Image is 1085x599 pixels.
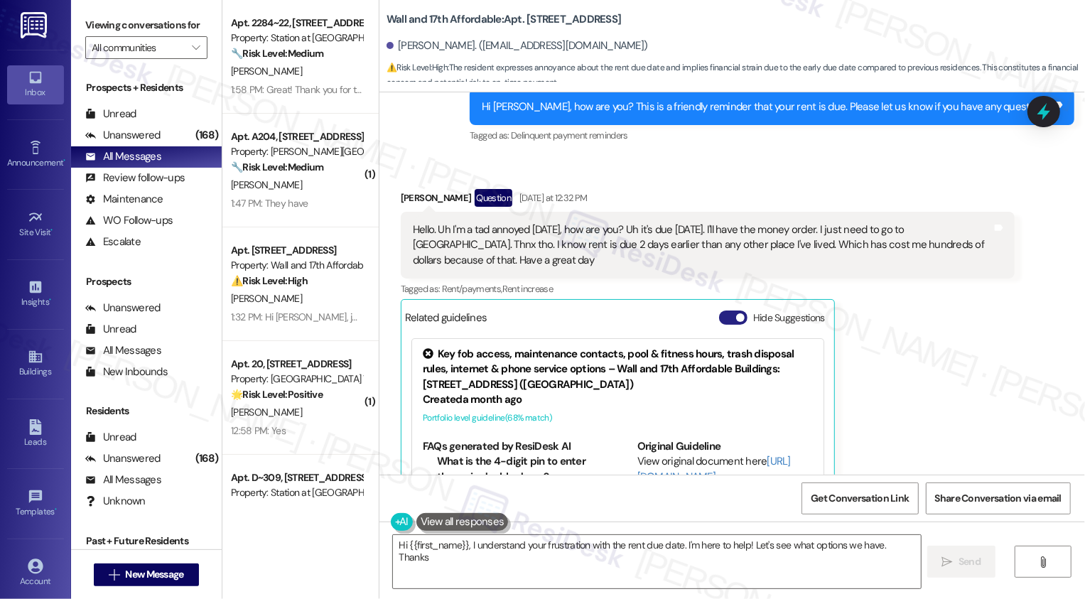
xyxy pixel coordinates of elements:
div: Hello. Uh I'm a tad annoyed [DATE], how are you? Uh it's due [DATE]. I'll have the money order. I... [413,222,992,268]
span: [PERSON_NAME] [231,292,302,305]
span: Get Conversation Link [811,491,909,506]
i:  [1038,556,1049,568]
b: Wall and 17th Affordable: Apt. [STREET_ADDRESS] [387,12,622,27]
div: Prospects [71,274,222,289]
div: Escalate [85,234,141,249]
div: Property: Station at [GEOGRAPHIC_DATA][PERSON_NAME] [231,485,362,500]
span: Delinquent payment reminders [511,129,628,141]
strong: 🔧 Risk Level: Medium [231,161,323,173]
div: Tagged as: [401,279,1015,299]
div: WO Follow-ups [85,213,173,228]
div: All Messages [85,473,161,487]
div: Apt. D~309, [STREET_ADDRESS] [231,470,362,485]
input: All communities [92,36,185,59]
div: Unread [85,322,136,337]
div: [PERSON_NAME] [401,189,1015,212]
a: Account [7,554,64,593]
span: [PERSON_NAME] [231,406,302,419]
div: Prospects + Residents [71,80,222,95]
div: Tagged as: [470,125,1074,146]
div: Unanswered [85,128,161,143]
span: • [55,504,57,514]
i:  [192,42,200,53]
div: View original document here [637,454,813,485]
a: Templates • [7,485,64,523]
span: [PERSON_NAME] [231,65,302,77]
strong: 🔧 Risk Level: Medium [231,47,323,60]
div: Review follow-ups [85,171,185,185]
span: Share Conversation via email [935,491,1062,506]
a: Inbox [7,65,64,104]
div: Created a month ago [423,392,813,407]
div: New Inbounds [85,365,168,379]
div: Apt. [STREET_ADDRESS] [231,243,362,258]
div: 12:58 PM: Yes [231,424,286,437]
a: Buildings [7,345,64,383]
strong: ⚠️ Risk Level: High [231,274,308,287]
div: (168) [192,448,222,470]
span: Rent increase [502,283,554,295]
span: New Message [125,567,183,582]
a: Leads [7,415,64,453]
div: 1:32 PM: Hi [PERSON_NAME], just wanted to let you know that the office received the check. You're... [231,311,871,323]
img: ResiDesk Logo [21,12,50,38]
div: Past + Future Residents [71,534,222,549]
span: Send [959,554,981,569]
span: • [49,295,51,305]
div: Property: [PERSON_NAME][GEOGRAPHIC_DATA] [231,144,362,159]
div: Hi [PERSON_NAME], how are you? This is a friendly reminder that your rent is due. Please let us k... [482,99,1052,114]
div: Unanswered [85,301,161,315]
div: Property: Station at [GEOGRAPHIC_DATA][PERSON_NAME] [231,31,362,45]
textarea: Hi {{first_name}}, I understand your frustration with the rent due date. I'm here to help! Let's ... [393,535,921,588]
a: Site Visit • [7,205,64,244]
div: Unanswered [85,451,161,466]
div: [DATE] at 12:32 PM [516,190,587,205]
div: Key fob access, maintenance contacts, pool & fitness hours, trash disposal rules, internet & phon... [423,347,813,392]
b: Original Guideline [637,439,721,453]
button: Send [927,546,996,578]
div: Property: Wall and 17th Affordable [231,258,362,273]
label: Viewing conversations for [85,14,207,36]
button: Share Conversation via email [926,482,1071,514]
div: All Messages [85,149,161,164]
button: New Message [94,563,199,586]
div: Apt. 20, [STREET_ADDRESS] [231,357,362,372]
span: • [51,225,53,235]
span: : The resident expresses annoyance about the rent due date and implies financial strain due to th... [387,60,1085,91]
div: 1:47 PM: They have [231,197,308,210]
div: Apt. A204, [STREET_ADDRESS] [231,129,362,144]
div: Maintenance [85,192,163,207]
strong: 🌟 Risk Level: Positive [231,388,323,401]
b: FAQs generated by ResiDesk AI [423,439,571,453]
a: [URL][DOMAIN_NAME]… [637,454,791,483]
strong: ⚠️ Risk Level: High [387,62,448,73]
div: Unread [85,430,136,445]
li: What is the 4-digit pin to enter the main double doors? [437,454,598,485]
i:  [942,556,953,568]
span: [PERSON_NAME] [231,178,302,191]
div: 1:58 PM: Great! Thank you for taking care of your rent, Faliesha! [231,83,489,96]
div: (168) [192,124,222,146]
label: Hide Suggestions [753,311,825,325]
div: Related guidelines [405,311,487,331]
div: Residents [71,404,222,419]
div: Question [475,189,512,207]
div: All Messages [85,343,161,358]
div: Unread [85,107,136,122]
span: • [63,156,65,166]
div: Apt. 2284~22, [STREET_ADDRESS] [231,16,362,31]
button: Get Conversation Link [801,482,918,514]
a: Insights • [7,275,64,313]
div: Portfolio level guideline ( 68 % match) [423,411,813,426]
div: Property: [GEOGRAPHIC_DATA] Townhomes [231,372,362,387]
span: Rent/payments , [442,283,502,295]
div: [PERSON_NAME]. ([EMAIL_ADDRESS][DOMAIN_NAME]) [387,38,648,53]
i:  [109,569,119,581]
div: Unknown [85,494,146,509]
